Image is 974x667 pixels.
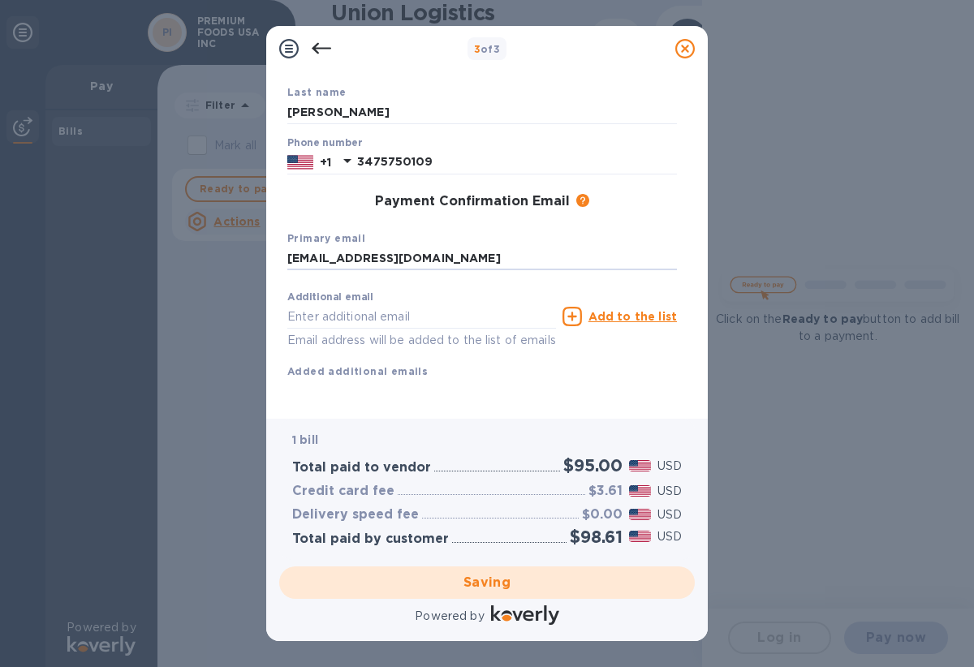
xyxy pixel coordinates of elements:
[629,485,651,497] img: USD
[320,154,331,170] p: +1
[357,150,677,174] input: Enter your phone number
[287,139,362,148] label: Phone number
[292,484,394,499] h3: Credit card fee
[287,331,556,350] p: Email address will be added to the list of emails
[563,455,623,476] h2: $95.00
[287,100,677,124] input: Enter your last name
[415,608,484,625] p: Powered by
[657,483,682,500] p: USD
[292,460,431,476] h3: Total paid to vendor
[287,153,313,171] img: US
[287,86,347,98] b: Last name
[582,507,623,523] h3: $0.00
[287,293,373,303] label: Additional email
[287,304,556,329] input: Enter additional email
[474,43,501,55] b: of 3
[588,310,677,323] u: Add to the list
[292,507,419,523] h3: Delivery speed fee
[287,247,677,271] input: Enter your primary name
[657,528,682,545] p: USD
[588,484,623,499] h3: $3.61
[629,531,651,542] img: USD
[287,232,365,244] b: Primary email
[292,531,449,547] h3: Total paid by customer
[491,605,559,625] img: Logo
[474,43,481,55] span: 3
[657,458,682,475] p: USD
[629,509,651,520] img: USD
[292,433,318,446] b: 1 bill
[375,194,570,209] h3: Payment Confirmation Email
[629,460,651,471] img: USD
[657,506,682,523] p: USD
[287,365,428,377] b: Added additional emails
[570,527,623,547] h2: $98.61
